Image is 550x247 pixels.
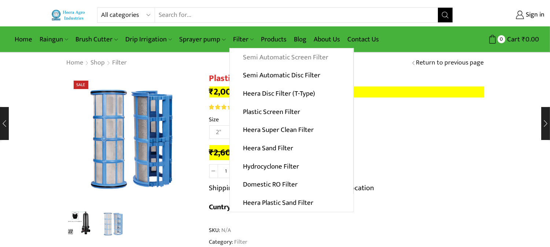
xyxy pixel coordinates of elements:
a: Heera Super Clean Filter [230,121,353,139]
a: Brush Cutter [72,31,121,48]
span: ₹ [209,145,214,160]
li: 1 / 2 [64,209,95,238]
span: Cart [505,34,520,44]
a: Filter [233,237,248,247]
bdi: 0.00 [522,34,539,45]
span: Rated out of 5 based on customer ratings [209,104,233,110]
span: Sign in [524,10,545,20]
a: Drip Irrigation [122,31,176,48]
li: 2 / 2 [98,209,129,238]
nav: Breadcrumb [66,58,128,68]
p: Shipping Charges are extra, Depends on your Location [209,182,374,194]
div: Rated 4.00 out of 5 [209,104,239,110]
a: About Us [310,31,344,48]
a: 0 Cart ₹0.00 [460,33,539,46]
bdi: 2,600.00 [209,145,250,160]
div: 2 / 2 [66,73,198,205]
a: Contact Us [344,31,383,48]
bdi: 2,000.00 [209,84,250,99]
a: Raingun [36,31,72,48]
h1: Plastic Screen Filter [209,73,484,84]
a: plast [98,209,129,239]
span: N/A [221,226,231,235]
a: Sign in [464,8,545,22]
a: Return to previous page [416,58,484,68]
a: Filter [112,58,128,68]
a: Heera Disc Filter (T-Type) [230,85,353,103]
a: Blog [290,31,310,48]
a: Heera-Plastic [64,208,95,238]
a: Hydrocyclone Filter [230,157,353,176]
a: Plastic Screen Filter [230,103,353,121]
a: Domestic RO Filter [230,176,353,194]
label: Size [209,115,219,124]
span: ₹ [522,34,525,45]
a: Shop [91,58,106,68]
span: 0 [498,35,505,43]
a: Filter [229,31,257,48]
a: Semi Automatic Disc Filter [230,66,353,85]
p: – [209,86,484,97]
a: Products [257,31,290,48]
a: Heera Sand Filter [230,139,353,158]
a: Sprayer pump [176,31,229,48]
span: Sale [74,81,88,89]
a: Home [11,31,36,48]
input: Search for... [155,8,438,22]
button: Search button [438,8,453,22]
span: ₹ [209,84,214,99]
span: Category: [209,238,248,246]
a: Home [66,58,84,68]
span: 3 [209,104,240,110]
b: Cuntry of Origin [GEOGRAPHIC_DATA] [209,201,332,213]
input: Product quantity [218,164,235,178]
a: Semi Automatic Screen Filter [230,48,353,67]
a: Heera Plastic Sand Filter [230,194,354,212]
span: SKU: [209,226,484,235]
